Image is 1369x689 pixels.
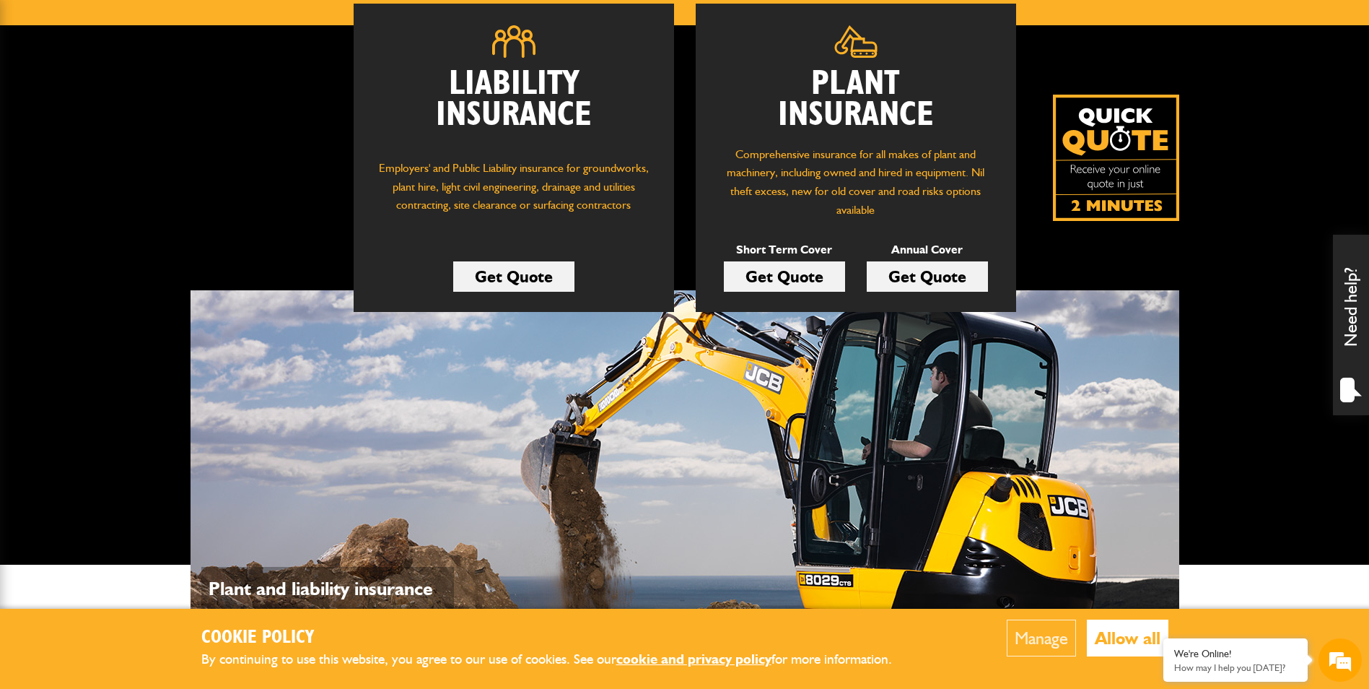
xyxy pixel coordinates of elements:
a: cookie and privacy policy [616,651,771,667]
p: Employers' and Public Liability insurance for groundworks, plant hire, light civil engineering, d... [375,159,652,228]
h2: Plant Insurance [717,69,994,131]
p: Plant and liability insurance for makes and models... [209,574,447,633]
button: Manage [1007,620,1076,656]
p: Comprehensive insurance for all makes of plant and machinery, including owned and hired in equipm... [717,145,994,219]
p: Annual Cover [867,240,988,259]
button: Allow all [1087,620,1168,656]
p: Short Term Cover [724,240,845,259]
span: all [232,607,250,630]
img: Quick Quote [1053,95,1179,221]
h2: Liability Insurance [375,69,652,145]
a: Get your insurance quote isn just 2-minutes [1053,95,1179,221]
h2: Cookie Policy [201,627,916,649]
a: Get Quote [453,261,574,292]
a: Get Quote [867,261,988,292]
div: We're Online! [1174,648,1297,660]
p: How may I help you today? [1174,662,1297,673]
a: Get Quote [724,261,845,292]
p: By continuing to use this website, you agree to our use of cookies. See our for more information. [201,649,916,671]
div: Need help? [1333,235,1369,415]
